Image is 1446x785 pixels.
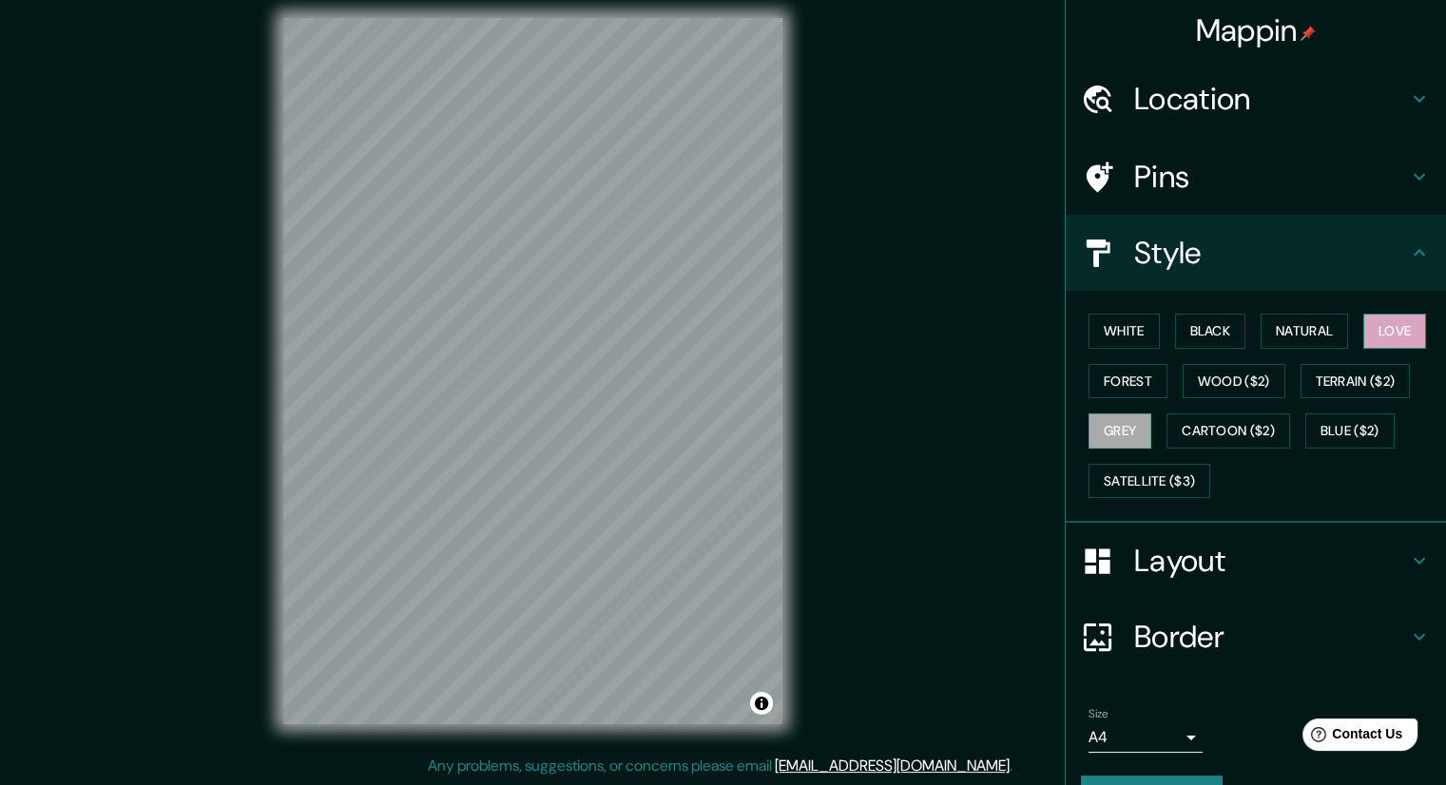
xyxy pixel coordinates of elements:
[1134,80,1408,118] h4: Location
[1066,139,1446,215] div: Pins
[775,756,1010,775] a: [EMAIL_ADDRESS][DOMAIN_NAME]
[750,692,773,715] button: Toggle attribution
[283,18,782,724] canvas: Map
[1066,523,1446,599] div: Layout
[1134,234,1408,272] h4: Style
[1363,314,1426,349] button: Love
[1089,364,1167,399] button: Forest
[1134,542,1408,580] h4: Layout
[1183,364,1285,399] button: Wood ($2)
[428,755,1012,777] p: Any problems, suggestions, or concerns please email .
[1089,464,1210,499] button: Satellite ($3)
[1301,364,1411,399] button: Terrain ($2)
[1066,215,1446,291] div: Style
[1196,11,1317,49] h4: Mappin
[1134,618,1408,656] h4: Border
[1134,158,1408,196] h4: Pins
[1175,314,1246,349] button: Black
[1066,61,1446,137] div: Location
[1277,711,1425,764] iframe: Help widget launcher
[1089,314,1160,349] button: White
[1066,599,1446,675] div: Border
[1015,755,1019,777] div: .
[1089,706,1109,722] label: Size
[1089,413,1151,449] button: Grey
[1261,314,1348,349] button: Natural
[1301,26,1316,41] img: pin-icon.png
[1089,722,1203,753] div: A4
[1166,413,1290,449] button: Cartoon ($2)
[1305,413,1395,449] button: Blue ($2)
[1012,755,1015,777] div: .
